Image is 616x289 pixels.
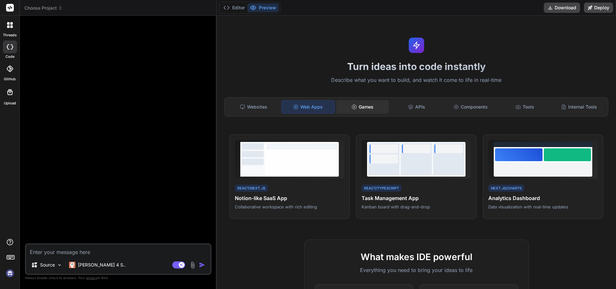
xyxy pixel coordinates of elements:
button: Preview [247,3,279,12]
button: Deploy [584,3,613,13]
p: Kanban board with drag-and-drop [362,204,471,210]
div: APIs [390,100,443,114]
div: Tools [499,100,552,114]
label: threads [3,32,17,38]
button: Download [544,3,580,13]
img: attachment [189,261,196,269]
label: Upload [4,101,16,106]
p: Describe what you want to build, and watch it come to life in real-time [220,76,612,84]
p: Source [40,262,55,268]
span: Choose Project [24,5,63,11]
img: icon [199,262,205,268]
div: Internal Tools [552,100,605,114]
button: Editor [221,3,247,12]
p: Everything you need to bring your ideas to life [315,266,518,274]
div: Components [444,100,497,114]
h4: Analytics Dashboard [488,194,598,202]
p: Collaborative workspace with rich editing [235,204,344,210]
p: [PERSON_NAME] 4 S.. [78,262,126,268]
label: code [5,54,14,59]
div: React/TypeScript [362,185,401,192]
div: React/Next.js [235,185,268,192]
p: Data visualization with real-time updates [488,204,598,210]
p: Always double-check its answers. Your in Bind [25,275,211,281]
div: Websites [227,100,280,114]
h1: Turn ideas into code instantly [220,61,612,72]
h4: Task Management App [362,194,471,202]
img: signin [4,268,15,279]
img: Pick Models [57,262,62,268]
span: privacy [86,276,98,280]
div: Web Apps [281,100,335,114]
div: Next.js/Charts [488,185,524,192]
h2: What makes IDE powerful [315,250,518,264]
label: GitHub [4,76,16,82]
div: Games [336,100,389,114]
img: Claude 4 Sonnet [69,262,75,268]
h4: Notion-like SaaS App [235,194,344,202]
